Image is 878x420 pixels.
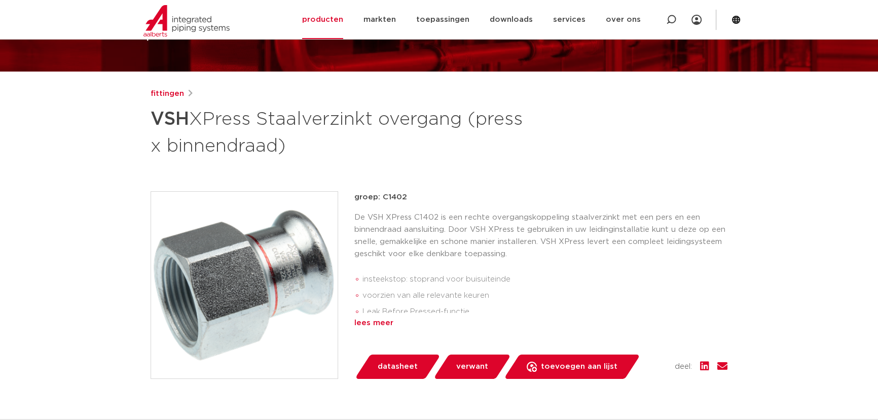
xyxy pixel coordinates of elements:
[362,271,727,288] li: insteekstop: stoprand voor buisuiteinde
[151,88,184,100] a: fittingen
[675,361,692,373] span: deel:
[433,355,511,379] a: verwant
[378,359,418,375] span: datasheet
[362,288,727,304] li: voorzien van alle relevante keuren
[354,317,727,329] div: lees meer
[354,355,441,379] a: datasheet
[541,359,617,375] span: toevoegen aan lijst
[151,110,189,128] strong: VSH
[362,304,727,320] li: Leak Before Pressed-functie
[354,191,727,203] p: groep: C1402
[151,192,338,378] img: Product Image for VSH XPress Staalverzinkt overgang (press x binnendraad)
[151,104,531,159] h1: XPress Staalverzinkt overgang (press x binnendraad)
[456,359,488,375] span: verwant
[354,212,727,260] p: De VSH XPress C1402 is een rechte overgangskoppeling staalverzinkt met een pers en een binnendraa...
